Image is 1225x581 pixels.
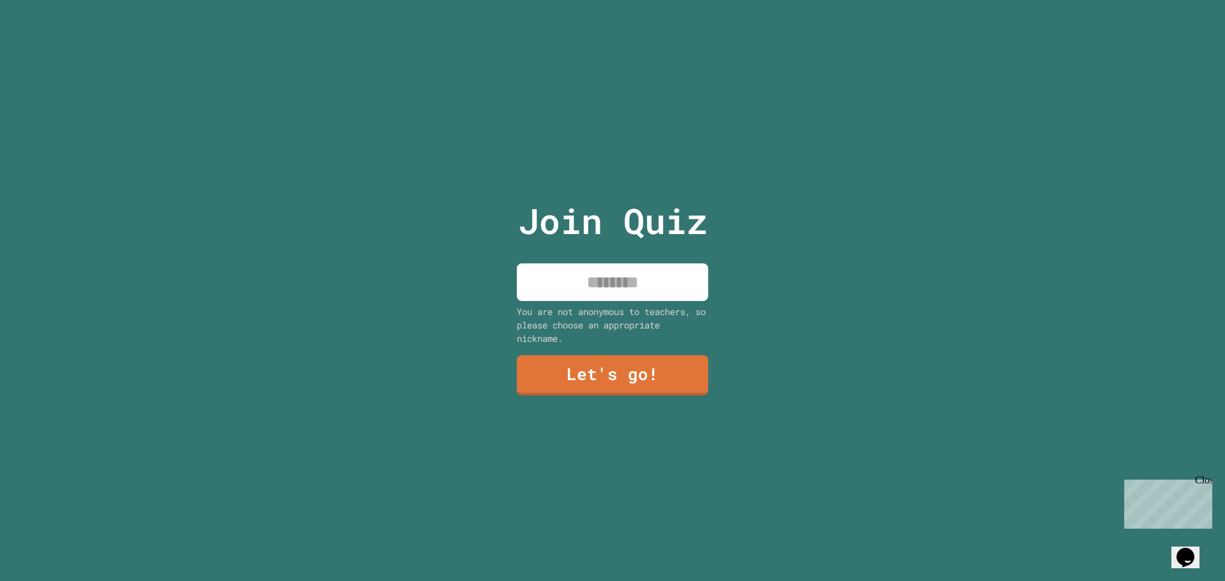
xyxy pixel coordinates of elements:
[517,305,708,345] div: You are not anonymous to teachers, so please choose an appropriate nickname.
[1119,474,1212,529] iframe: chat widget
[518,195,708,247] p: Join Quiz
[1171,530,1212,568] iframe: chat widget
[517,355,708,395] a: Let's go!
[5,5,88,81] div: Chat with us now!Close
